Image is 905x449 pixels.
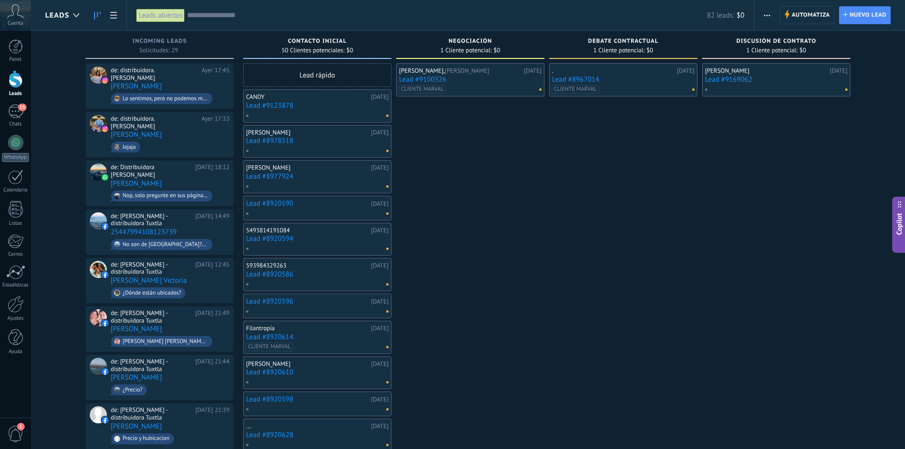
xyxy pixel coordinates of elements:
span: No hay nada asignado [386,381,389,383]
a: [PERSON_NAME] [111,131,162,139]
div: [DATE] [371,262,389,269]
a: Lead #8920594 [246,235,389,243]
span: 1 [17,423,25,430]
span: No hay nada asignado [386,212,389,215]
img: instagram.svg [102,77,108,84]
div: [DATE] 21:49 [195,309,229,324]
div: [DATE] [677,67,695,75]
div: Discusión de contrato [707,38,846,46]
div: de: [PERSON_NAME] - distribuidora Tuxtla [111,212,192,227]
div: [PERSON_NAME] [705,67,828,75]
div: [DATE] 21:39 [195,406,229,421]
img: facebook-sm.svg [102,320,108,326]
span: $0 [800,48,806,53]
div: Jorge Cv [90,358,107,375]
img: instagram.svg [102,125,108,132]
div: [DATE] [371,360,389,368]
div: Lead rápido [243,63,391,87]
div: Incoming leads [90,38,229,46]
div: CANDY [246,93,369,101]
a: [PERSON_NAME] [111,180,162,188]
span: No hay nada asignado [386,115,389,117]
div: ¿Precio? [123,387,143,393]
span: $0 [346,48,353,53]
div: [DATE] [371,298,389,305]
div: [PERSON_NAME] [PERSON_NAME] tenemos precios de kilo de $50, 65 y 75,tambien cajas de 10 kgCielo [... [123,338,208,345]
span: Cuenta [8,20,23,27]
div: Lo sentimos, pero no podemos mostrar este mensaje debido a las restricciones de Instagram. Estas ... [123,96,208,102]
div: Edy Benjamin Lopez Sanchez [90,115,107,132]
a: Nuevo lead [839,6,891,24]
a: [PERSON_NAME] [111,82,162,90]
div: [DATE] [371,93,389,101]
span: No hay nada asignado [386,248,389,250]
div: Listas [2,220,29,227]
span: CLIENTE MARVAL [399,85,446,94]
a: Lead #8920614 [246,333,389,341]
img: facebook-sm.svg [102,417,108,423]
span: $0 [647,48,653,53]
span: Solicitudes: 29 [139,48,178,53]
div: [DATE] 12:45 [195,261,229,276]
div: Ariel Lopez [90,309,107,326]
div: 593984329263 [246,262,369,269]
div: de: distribuidora.[PERSON_NAME] [111,67,198,81]
span: Debate contractual [588,38,658,45]
img: facebook-sm.svg [102,223,108,229]
img: waba.svg [102,174,108,181]
div: 5493814191084 [246,227,369,234]
span: No hay nada asignado [386,283,389,286]
a: Lead #8920598 [246,395,369,403]
span: Leads [45,11,69,20]
div: [DATE] [371,396,389,402]
a: Automatiza [780,6,834,24]
a: Lead #8920628 [246,431,389,439]
div: ... [246,422,369,430]
div: Lourdes Magallon Victoria [90,261,107,278]
a: [PERSON_NAME] Victoria [111,277,187,285]
div: Nop, solo pregunte en sus páginas de ventas si tenían alguna vacante de. Chofer [123,192,208,199]
div: [DATE] 21:44 [195,358,229,373]
span: Contacto inicial [288,38,347,45]
div: [DATE] [371,201,389,207]
div: [DATE] 18:12 [195,163,229,178]
div: Debate contractual [554,38,693,46]
a: [PERSON_NAME] [111,325,162,333]
div: [PERSON_NAME], [399,67,522,75]
span: No hay nada asignado [386,150,389,152]
span: No hay nada asignado [386,444,389,446]
div: Estadísticas [2,282,29,288]
span: No hay nada asignado [386,346,389,348]
span: No hay nada asignado [386,185,389,188]
div: de: [PERSON_NAME] - distribuidora Tuxtla [111,406,192,421]
div: Jajaja [123,144,136,151]
div: [PERSON_NAME] [246,360,369,368]
span: No hay nada asignado [692,88,695,91]
a: Lead #9123878 [246,102,389,110]
div: Calendario [2,187,29,193]
div: de: Distribuidora [PERSON_NAME] [111,163,192,178]
a: Lead #9100326 [399,76,542,84]
a: Lead #9169062 [705,76,848,84]
a: Lead #8978518 [246,137,389,145]
span: 1 Cliente potencial: [746,48,798,53]
a: [PERSON_NAME] [111,422,162,430]
img: facebook-sm.svg [102,368,108,375]
span: No hay nada asignado [539,88,542,91]
div: Abril Montoya [90,67,107,84]
span: Nuevo lead [849,7,886,24]
div: [PERSON_NAME] [246,164,369,172]
div: [DATE] [371,422,389,430]
div: Contacto inicial [248,38,387,46]
div: Ayer 17:45 [201,67,229,81]
div: . [552,67,675,75]
span: 82 leads: [707,11,734,20]
div: Santiago Bero [90,163,107,181]
div: [DATE] [830,67,848,75]
div: Correo [2,251,29,258]
div: Panel [2,57,29,63]
div: Ayer 17:33 [201,115,229,130]
div: [PERSON_NAME] [246,129,369,136]
span: CLIENTE MARVAL [552,85,599,94]
span: 1 Cliente potencial: [593,48,645,53]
